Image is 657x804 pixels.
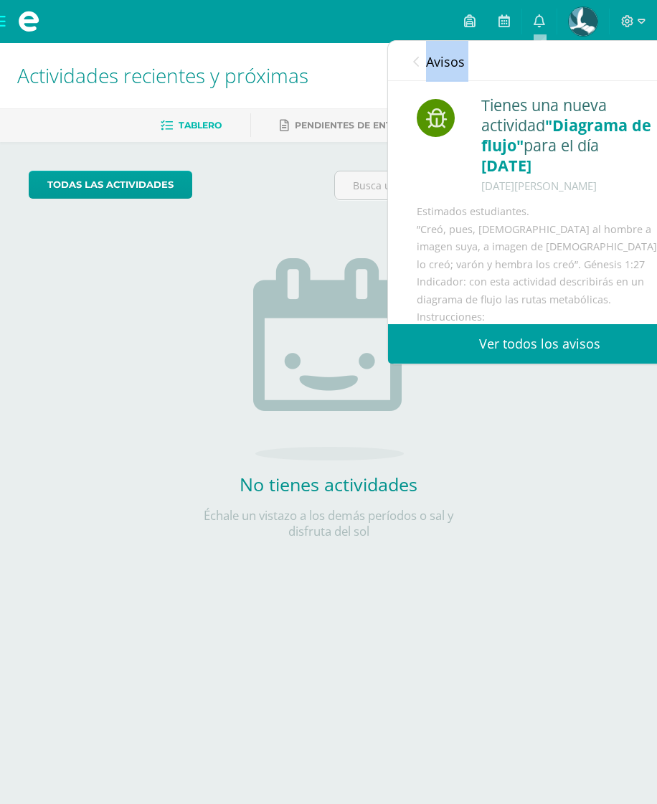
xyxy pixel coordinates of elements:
span: [DATE] [481,155,531,176]
h2: No tienes actividades [185,472,472,496]
span: "Diagrama de flujo" [481,115,651,156]
span: Tablero [179,120,222,131]
img: no_activities.png [253,258,404,460]
img: b9dee08b6367668a29d4a457eadb46b5.png [569,7,597,36]
span: Pendientes de entrega [295,120,417,131]
span: Avisos [426,53,465,70]
input: Busca una actividad próxima aquí... [335,171,628,199]
a: todas las Actividades [29,171,192,199]
a: Pendientes de entrega [280,114,417,137]
span: Actividades recientes y próximas [17,62,308,89]
a: Tablero [161,114,222,137]
p: Échale un vistazo a los demás períodos o sal y disfruta del sol [185,508,472,539]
